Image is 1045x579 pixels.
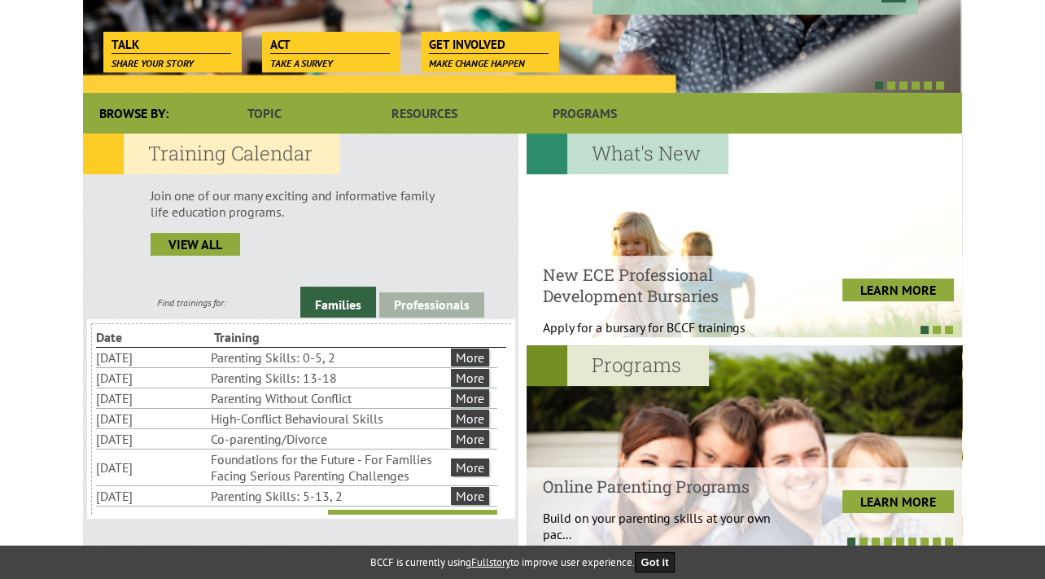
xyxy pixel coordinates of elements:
li: Date [96,327,211,347]
span: Talk [111,36,231,54]
a: Get Involved Make change happen [421,32,557,55]
a: Act Take a survey [262,32,398,55]
span: Get Involved [429,36,549,54]
a: Resources [344,93,504,134]
span: Take a survey [270,57,333,69]
li: [DATE] [96,458,208,477]
li: Parenting Without Conflict [211,388,448,408]
span: Share your story [111,57,194,69]
a: More [451,410,489,428]
a: Topic [185,93,344,134]
div: Find trainings for: [83,296,300,309]
a: Professionals [379,292,484,318]
span: Act [270,36,390,54]
button: Got it [635,552,676,572]
a: More [451,389,489,407]
a: More [451,349,489,366]
li: [DATE] [96,348,208,367]
h2: What's New [527,134,728,174]
li: Co-parenting/Divorce [211,429,448,449]
p: Join one of our many exciting and informative family life education programs. [151,187,451,220]
li: [DATE] [96,388,208,408]
li: High-Conflict Behavioural Skills [211,409,448,428]
p: Apply for a bursary for BCCF trainings West... [543,319,786,352]
div: Browse By: [83,93,185,134]
h2: Programs [527,345,709,386]
h2: Training Calendar [83,134,340,174]
li: Parenting Skills: 0-5, 2 [211,348,448,367]
a: Programs [505,93,664,134]
a: LEARN MORE [842,279,954,301]
li: [DATE] [96,409,208,428]
a: view all [151,233,240,256]
a: LEARN MORE [842,490,954,513]
a: View More Trainings [328,510,497,533]
a: More [451,458,489,476]
li: Parenting Skills: 13-18 [211,368,448,388]
li: Foundations for the Future - For Families Facing Serious Parenting Challenges [211,450,448,485]
h4: New ECE Professional Development Bursaries [543,264,786,306]
li: [DATE] [96,486,208,506]
a: Families [300,287,376,318]
a: More [451,430,489,448]
li: [DATE] [96,368,208,388]
a: Fullstory [471,555,510,569]
li: [DATE] [96,429,208,449]
span: Make change happen [429,57,525,69]
a: Talk Share your story [103,32,239,55]
p: Build on your parenting skills at your own pac... [543,510,786,542]
a: More [451,369,489,387]
h4: Online Parenting Programs [543,476,786,497]
li: Parenting Skills: 5-13, 2 [211,486,448,506]
a: More [451,487,489,505]
li: Training [214,327,329,347]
